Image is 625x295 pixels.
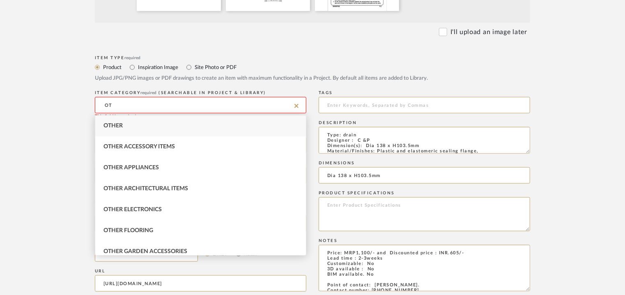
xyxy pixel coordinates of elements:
span: Other Electronics [103,207,162,212]
label: I'll upload an image later [450,27,527,37]
div: Dimensions [319,161,530,166]
span: Other Flooring [103,228,153,233]
div: Notes [319,238,530,243]
input: Enter Dimensions [319,167,530,184]
div: Product Specifications [319,191,530,196]
label: Inspiration Image [137,63,178,72]
span: Other Appliances [103,165,159,171]
div: Upload JPG/PNG images or PDF drawings to create an item with maximum functionality in a Project. ... [95,74,530,83]
input: Enter URL [95,275,306,292]
span: Other Garden Accessories [103,249,187,254]
div: Item Type [95,55,530,60]
mat-radio-group: Select item type [95,62,530,72]
span: (Searchable in Project & Library) [159,91,267,95]
label: Site Photo or PDF [194,63,237,72]
span: Other Accessory Items [103,144,175,150]
div: URL [95,269,306,274]
span: required [141,91,157,95]
div: ITEM CATEGORY [95,90,306,95]
div: Description [319,120,530,125]
input: Type a category to search and select [95,97,306,113]
span: required [125,56,141,60]
span: Other Architectural Items [103,186,188,191]
div: Tags [319,90,530,95]
span: Other [103,123,123,129]
label: Product [102,63,122,72]
input: Enter Keywords, Separated by Commas [319,97,530,113]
